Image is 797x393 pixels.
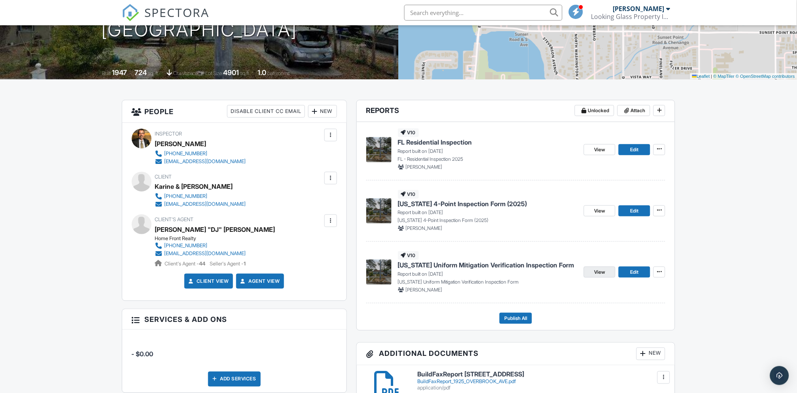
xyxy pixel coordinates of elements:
div: [PERSON_NAME] [613,5,664,13]
div: Looking Glass Property Inspections, LLC. [591,13,670,21]
h3: Additional Documents [357,343,675,365]
h3: Services & Add ons [122,309,346,330]
span: Inspector [155,131,182,137]
span: Client's Agent [155,216,194,222]
span: Seller's Agent - [210,261,246,267]
a: [PERSON_NAME] "DJ" [PERSON_NAME] [155,224,275,235]
div: New [636,348,665,360]
h6: BuildFaxReport [STREET_ADDRESS] [418,371,666,378]
div: [PHONE_NUMBER] [165,150,208,157]
div: BuildFaxReport_1925_OVERBROOK_AVE.pdf [418,379,666,385]
span: Built [102,70,111,76]
a: SPECTORA [122,11,210,27]
div: [PERSON_NAME] [155,138,206,150]
div: Home Front Realty [155,235,275,242]
span: SPECTORA [145,4,210,21]
h3: People [122,100,346,123]
div: [EMAIL_ADDRESS][DOMAIN_NAME] [165,250,246,257]
span: - $0.00 [132,350,153,358]
a: [PHONE_NUMBER] [155,150,246,158]
span: Client [155,174,172,180]
div: application/pdf [418,385,666,391]
input: Search everything... [404,5,562,21]
a: [EMAIL_ADDRESS][DOMAIN_NAME] [155,250,269,258]
a: BuildFaxReport [STREET_ADDRESS] BuildFaxReport_1925_OVERBROOK_AVE.pdf application/pdf [418,371,666,391]
a: Leaflet [692,74,710,79]
div: New [308,105,337,118]
div: Karine & [PERSON_NAME] [155,181,233,192]
li: Manual fee: [132,336,337,365]
div: [EMAIL_ADDRESS][DOMAIN_NAME] [165,201,246,207]
a: [PHONE_NUMBER] [155,242,269,250]
a: © OpenStreetMap contributors [736,74,795,79]
a: Agent View [239,277,280,285]
div: 1.0 [257,68,266,77]
span: Lot Size [205,70,222,76]
div: Add Services [208,372,261,387]
img: The Best Home Inspection Software - Spectora [122,4,139,21]
span: Client's Agent - [165,261,207,267]
div: 4901 [223,68,239,77]
span: sq. ft. [148,70,159,76]
a: Client View [187,277,229,285]
a: [PHONE_NUMBER] [155,192,246,200]
span: crawlspace [173,70,198,76]
span: | [711,74,712,79]
a: [EMAIL_ADDRESS][DOMAIN_NAME] [155,200,246,208]
div: 724 [134,68,147,77]
span: sq.ft. [240,70,250,76]
div: [EMAIL_ADDRESS][DOMAIN_NAME] [165,158,246,165]
a: [EMAIL_ADDRESS][DOMAIN_NAME] [155,158,246,165]
div: Disable Client CC Email [227,105,305,118]
div: 1947 [112,68,127,77]
a: © MapTiler [714,74,735,79]
div: Open Intercom Messenger [770,366,789,385]
strong: 44 [199,261,206,267]
span: bathrooms [267,70,290,76]
div: [PHONE_NUMBER] [165,243,208,249]
div: [PHONE_NUMBER] [165,193,208,199]
strong: 1 [244,261,246,267]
